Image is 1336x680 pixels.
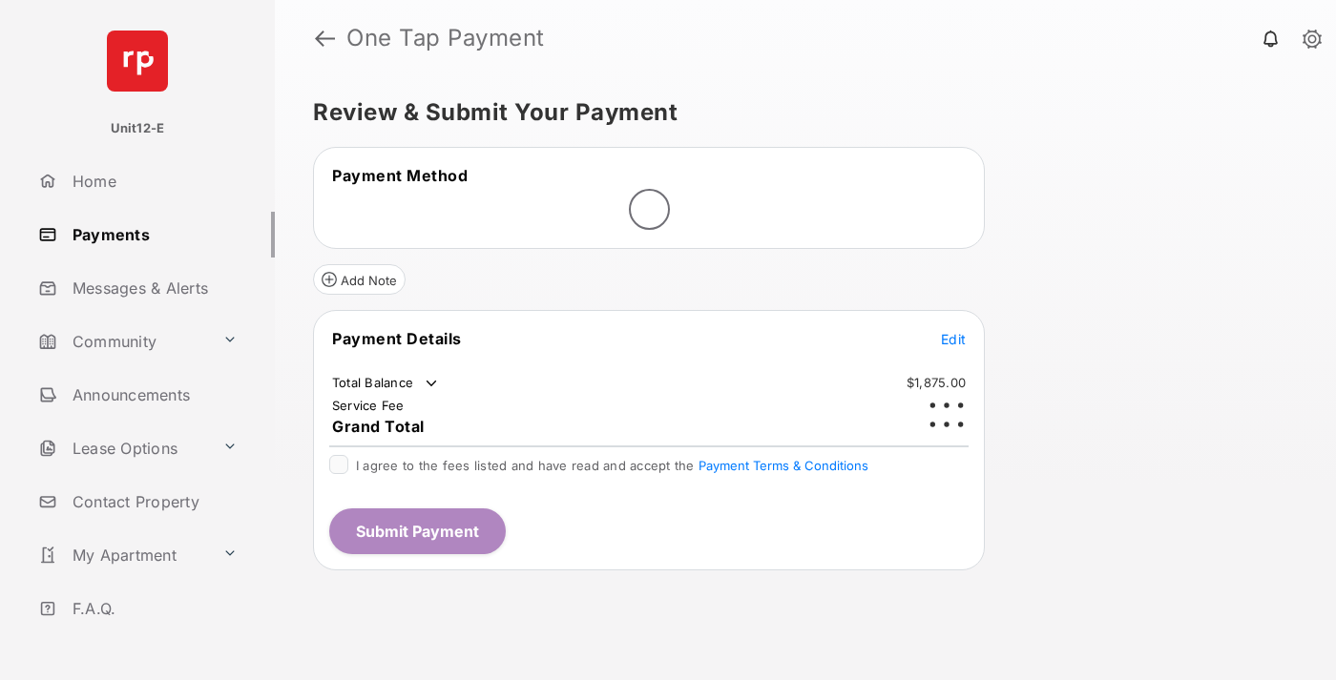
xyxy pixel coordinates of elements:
[31,586,275,631] a: F.A.Q.
[941,331,966,347] span: Edit
[111,119,165,138] p: Unit12-E
[332,329,462,348] span: Payment Details
[313,264,406,295] button: Add Note
[313,101,1283,124] h5: Review & Submit Your Payment
[31,425,215,471] a: Lease Options
[31,212,275,258] a: Payments
[356,458,868,473] span: I agree to the fees listed and have read and accept the
[332,166,468,185] span: Payment Method
[906,374,967,391] td: $1,875.00
[941,329,966,348] button: Edit
[699,458,868,473] button: I agree to the fees listed and have read and accept the
[346,27,545,50] strong: One Tap Payment
[31,532,215,578] a: My Apartment
[31,265,275,311] a: Messages & Alerts
[331,374,441,393] td: Total Balance
[107,31,168,92] img: svg+xml;base64,PHN2ZyB4bWxucz0iaHR0cDovL3d3dy53My5vcmcvMjAwMC9zdmciIHdpZHRoPSI2NCIgaGVpZ2h0PSI2NC...
[31,479,275,525] a: Contact Property
[332,417,425,436] span: Grand Total
[329,508,506,554] button: Submit Payment
[331,397,406,414] td: Service Fee
[31,158,275,204] a: Home
[31,319,215,364] a: Community
[31,372,275,418] a: Announcements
